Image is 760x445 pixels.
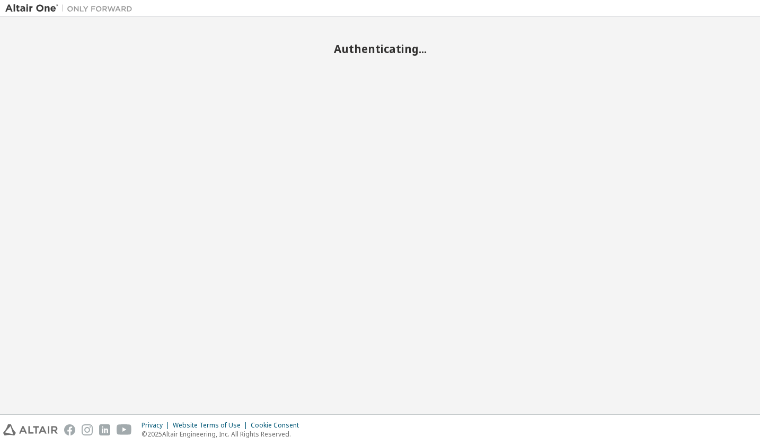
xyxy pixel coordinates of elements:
[5,42,755,56] h2: Authenticating...
[142,430,305,439] p: © 2025 Altair Engineering, Inc. All Rights Reserved.
[3,424,58,435] img: altair_logo.svg
[173,421,251,430] div: Website Terms of Use
[64,424,75,435] img: facebook.svg
[251,421,305,430] div: Cookie Consent
[99,424,110,435] img: linkedin.svg
[5,3,138,14] img: Altair One
[82,424,93,435] img: instagram.svg
[117,424,132,435] img: youtube.svg
[142,421,173,430] div: Privacy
